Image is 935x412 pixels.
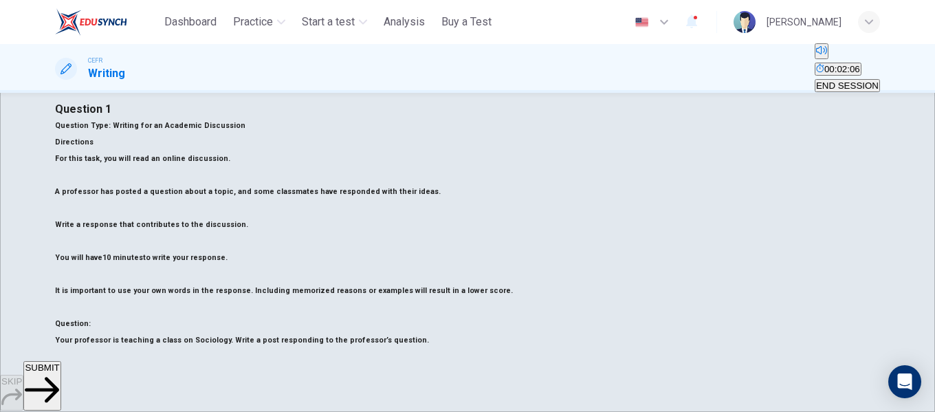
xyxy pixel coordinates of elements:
span: Analysis [384,14,425,30]
img: Profile picture [734,11,756,33]
div: Mute [815,43,880,61]
img: en [633,17,650,28]
button: Analysis [378,10,430,34]
div: [PERSON_NAME] [767,14,841,30]
button: 00:02:06 [815,63,861,76]
span: Dashboard [164,14,217,30]
span: END SESSION [816,80,879,91]
button: Dashboard [159,10,222,34]
img: ELTC logo [55,8,127,36]
div: Hide [815,61,880,77]
button: Practice [228,10,291,34]
button: Buy a Test [436,10,497,34]
a: ELTC logo [55,8,159,36]
span: Practice [233,14,273,30]
span: CEFR [88,56,102,65]
span: Start a test [302,14,355,30]
button: END SESSION [815,79,880,92]
button: Start a test [296,10,373,34]
span: Buy a Test [441,14,492,30]
span: 00:02:06 [824,64,860,74]
h1: Writing [88,65,125,82]
div: Open Intercom Messenger [888,365,921,398]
